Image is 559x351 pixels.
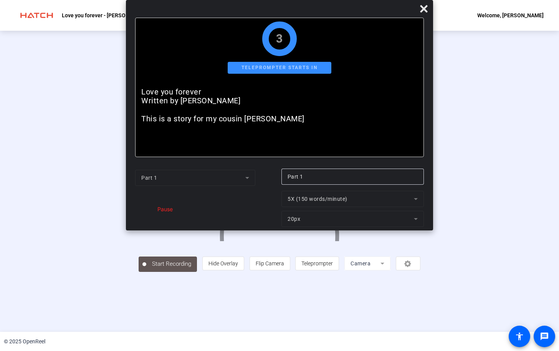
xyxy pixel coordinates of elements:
mat-icon: message [540,332,549,341]
span: Flip Camera [256,260,284,267]
div: © 2025 OpenReel [4,338,45,346]
div: Teleprompter starts in [228,62,331,74]
p: Love you forever [141,88,418,96]
img: OpenReel logo [15,8,58,23]
span: Teleprompter [301,260,333,267]
div: Welcome, [PERSON_NAME] [477,11,544,20]
p: Written by [PERSON_NAME] [141,96,418,105]
p: This is a story for my cousin [PERSON_NAME] [141,114,418,123]
div: Pause [154,205,173,213]
div: 3 [276,34,283,43]
span: Hide Overlay [208,260,238,267]
p: Love you forever - [PERSON_NAME] - part 1 [62,11,167,20]
input: Title [288,172,418,181]
mat-icon: accessibility [515,332,524,341]
span: Start Recording [146,260,197,268]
